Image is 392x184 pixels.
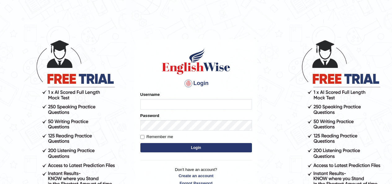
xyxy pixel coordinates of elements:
a: Create an account [140,173,252,179]
input: Remember me [140,135,144,139]
button: Login [140,143,252,152]
label: Remember me [140,134,173,140]
label: Username [140,92,160,97]
img: Logo of English Wise sign in for intelligent practice with AI [161,47,231,75]
h4: Login [140,79,252,88]
label: Password [140,113,159,119]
